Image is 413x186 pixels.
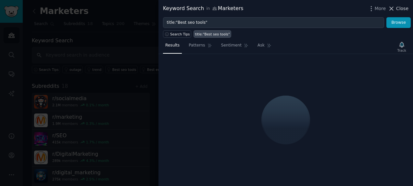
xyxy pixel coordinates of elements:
button: More [368,5,386,12]
span: Results [165,43,180,48]
span: Sentiment [221,43,242,48]
div: Keyword Search Marketers [163,5,244,13]
button: Browse [386,17,411,28]
span: Search Tips [170,32,190,36]
a: title:"Best seo tools" [194,30,231,38]
span: Ask [257,43,265,48]
a: Ask [255,40,274,54]
span: More [375,5,386,12]
input: Try a keyword related to your business [163,17,384,28]
a: Patterns [186,40,214,54]
span: Close [396,5,408,12]
a: Sentiment [219,40,251,54]
span: in [206,6,210,12]
button: Search Tips [163,30,191,38]
a: Results [163,40,182,54]
div: title:"Best seo tools" [195,32,230,36]
button: Close [388,5,408,12]
span: Patterns [189,43,205,48]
